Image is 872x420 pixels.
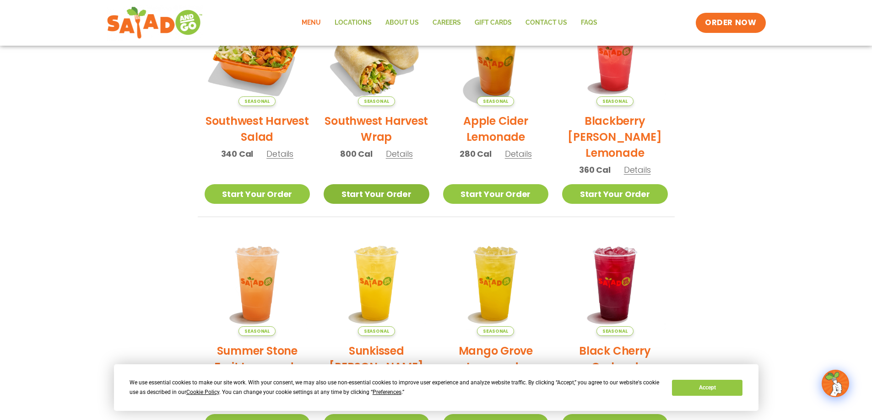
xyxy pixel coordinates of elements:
[477,96,514,106] span: Seasonal
[107,5,203,41] img: new-SAG-logo-768×292
[460,148,492,160] span: 280 Cal
[295,12,328,33] a: Menu
[358,326,395,336] span: Seasonal
[443,0,549,106] img: Product photo for Apple Cider Lemonade
[205,184,310,204] a: Start Your Order
[358,96,395,106] span: Seasonal
[186,389,219,395] span: Cookie Policy
[519,12,574,33] a: Contact Us
[205,343,310,375] h2: Summer Stone Fruit Lemonade
[562,343,668,391] h2: Black Cherry Orchard Lemonade
[596,326,634,336] span: Seasonal
[328,12,379,33] a: Locations
[574,12,604,33] a: FAQs
[324,184,429,204] a: Start Your Order
[379,12,426,33] a: About Us
[205,0,310,106] img: Product photo for Southwest Harvest Salad
[295,12,604,33] nav: Menu
[324,231,429,336] img: Product photo for Sunkissed Yuzu Lemonade
[386,148,413,159] span: Details
[579,164,611,176] span: 360 Cal
[238,326,276,336] span: Seasonal
[562,113,668,161] h2: Blackberry [PERSON_NAME] Lemonade
[114,364,758,411] div: Cookie Consent Prompt
[426,12,468,33] a: Careers
[238,96,276,106] span: Seasonal
[596,96,634,106] span: Seasonal
[324,343,429,375] h2: Sunkissed [PERSON_NAME]
[696,13,765,33] a: ORDER NOW
[324,0,429,106] img: Product photo for Southwest Harvest Wrap
[205,113,310,145] h2: Southwest Harvest Salad
[324,113,429,145] h2: Southwest Harvest Wrap
[130,378,661,397] div: We use essential cookies to make our site work. With your consent, we may also use non-essential ...
[672,380,742,396] button: Accept
[624,164,651,175] span: Details
[443,231,549,336] img: Product photo for Mango Grove Lemonade
[562,231,668,336] img: Product photo for Black Cherry Orchard Lemonade
[266,148,293,159] span: Details
[205,231,310,336] img: Product photo for Summer Stone Fruit Lemonade
[562,0,668,106] img: Product photo for Blackberry Bramble Lemonade
[705,17,756,28] span: ORDER NOW
[477,326,514,336] span: Seasonal
[505,148,532,159] span: Details
[443,184,549,204] a: Start Your Order
[340,148,373,160] span: 800 Cal
[443,113,549,145] h2: Apple Cider Lemonade
[221,148,254,160] span: 340 Cal
[373,389,401,395] span: Preferences
[443,343,549,375] h2: Mango Grove Lemonade
[823,371,848,396] img: wpChatIcon
[468,12,519,33] a: GIFT CARDS
[562,184,668,204] a: Start Your Order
